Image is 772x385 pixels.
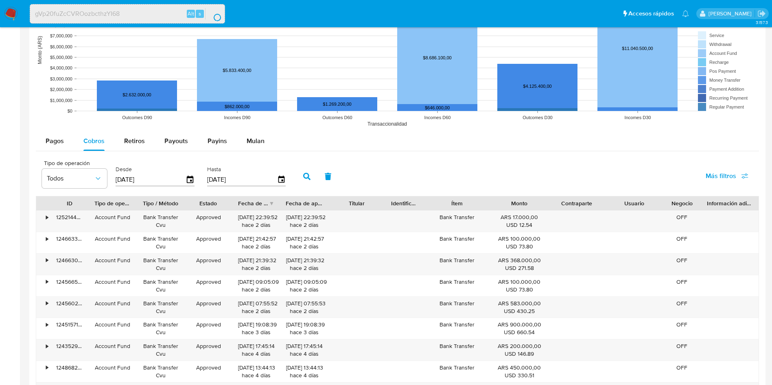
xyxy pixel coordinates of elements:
[188,10,194,17] span: Alt
[30,9,225,19] input: Buscar usuario o caso...
[199,10,201,17] span: s
[756,19,768,26] span: 3.157.3
[757,9,766,18] a: Salir
[628,9,674,18] span: Accesos rápidos
[205,8,222,20] button: search-icon
[682,10,689,17] a: Notificaciones
[709,10,755,17] p: gustavo.deseta@mercadolibre.com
